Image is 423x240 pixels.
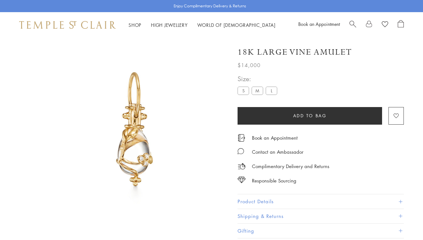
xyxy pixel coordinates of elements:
label: L [266,87,277,95]
label: M [252,87,263,95]
img: icon_sourcing.svg [238,177,246,183]
a: Open Shopping Bag [398,20,404,30]
div: Responsible Sourcing [252,177,296,185]
button: Product Details [238,194,404,209]
button: Shipping & Returns [238,209,404,223]
a: High JewelleryHigh Jewellery [151,22,188,28]
a: ShopShop [129,22,141,28]
img: Temple St. Clair [19,21,116,29]
p: Complimentary Delivery and Returns [252,162,329,170]
iframe: Gorgias live chat messenger [391,210,417,234]
img: MessageIcon-01_2.svg [238,148,244,154]
span: Size: [238,74,280,84]
img: icon_appointment.svg [238,134,245,142]
span: $14,000 [238,61,261,69]
img: P51816-E11VINE [42,38,228,224]
button: Gifting [238,224,404,238]
a: Search [349,20,356,30]
nav: Main navigation [129,21,276,29]
p: Enjoy Complimentary Delivery & Returns [174,3,246,9]
a: View Wishlist [382,20,388,30]
label: S [238,87,249,95]
a: Book an Appointment [252,134,298,141]
div: Contact an Ambassador [252,148,303,156]
img: icon_delivery.svg [238,162,246,170]
h1: 18K Large Vine Amulet [238,47,352,58]
a: Book an Appointment [298,21,340,27]
span: Add to bag [293,112,327,119]
a: World of [DEMOGRAPHIC_DATA]World of [DEMOGRAPHIC_DATA] [197,22,276,28]
button: Add to bag [238,107,382,125]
